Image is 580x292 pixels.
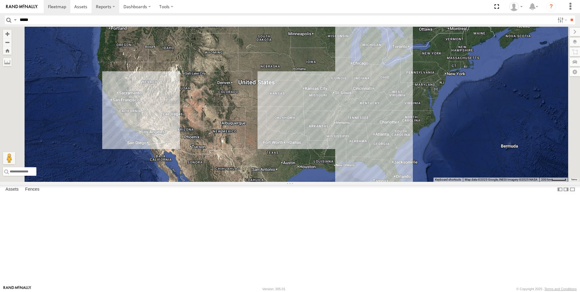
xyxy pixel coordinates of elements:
[465,178,538,181] span: Map data ©2025 Google, INEGI Imagery ©2025 NASA
[563,185,569,194] label: Dock Summary Table to the Right
[516,287,577,291] div: © Copyright 2025 -
[3,30,12,38] button: Zoom in
[3,58,12,66] label: Measure
[555,15,568,24] label: Search Filter Options
[3,286,31,292] a: Visit our Website
[541,178,551,181] span: 200 km
[571,178,577,181] a: Terms
[3,152,15,164] button: Drag Pegman onto the map to open Street View
[539,178,568,182] button: Map Scale: 200 km per 44 pixels
[569,185,575,194] label: Hide Summary Table
[435,178,461,182] button: Keyboard shortcuts
[3,46,12,55] button: Zoom Home
[13,15,18,24] label: Search Query
[570,68,580,76] label: Map Settings
[2,185,22,194] label: Assets
[262,287,285,291] div: Version: 305.01
[507,2,525,11] div: Puma Singh
[557,185,563,194] label: Dock Summary Table to the Left
[545,287,577,291] a: Terms and Conditions
[3,38,12,46] button: Zoom out
[546,2,556,12] i: ?
[22,185,42,194] label: Fences
[6,5,38,9] img: rand-logo.svg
